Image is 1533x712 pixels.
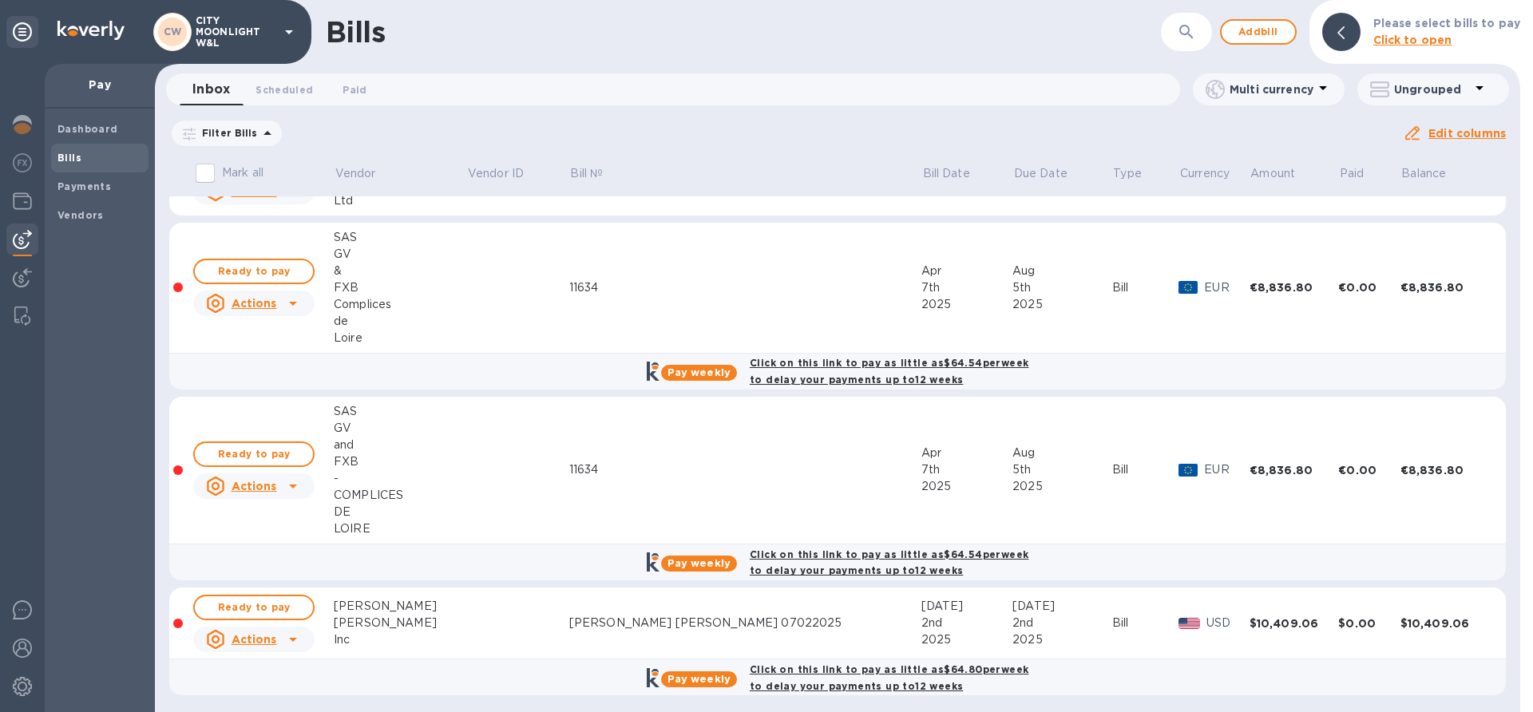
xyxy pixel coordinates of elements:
[921,279,1012,296] div: 7th
[1373,34,1452,46] b: Click to open
[334,487,466,504] div: COMPLICES
[667,366,731,378] b: Pay weekly
[334,296,466,313] div: Complices
[57,123,118,135] b: Dashboard
[334,453,466,470] div: FXB
[1012,631,1111,648] div: 2025
[1180,165,1230,182] p: Currency
[1113,165,1142,182] p: Type
[570,165,624,182] span: Bill №
[1113,165,1163,182] span: Type
[1206,615,1250,631] p: USD
[232,633,277,646] u: Actions
[334,229,466,246] div: SAS
[193,595,315,620] button: Ready to pay
[208,598,300,617] span: Ready to pay
[334,470,466,487] div: -
[1230,81,1313,97] p: Multi currency
[1373,17,1520,30] b: Please select bills to pay
[208,262,300,281] span: Ready to pay
[1400,279,1490,295] div: €8,836.80
[1204,461,1249,478] p: EUR
[1401,165,1467,182] span: Balance
[921,598,1012,615] div: [DATE]
[1012,296,1111,313] div: 2025
[334,313,466,330] div: de
[1250,165,1316,182] span: Amount
[667,557,731,569] b: Pay weekly
[334,437,466,453] div: and
[921,296,1012,313] div: 2025
[921,461,1012,478] div: 7th
[1014,165,1068,182] p: Due Date
[1012,615,1111,631] div: 2nd
[334,615,466,631] div: [PERSON_NAME]
[13,153,32,172] img: Foreign exchange
[569,615,921,631] div: [PERSON_NAME] [PERSON_NAME] 07022025
[334,263,466,279] div: &
[1250,279,1339,295] div: €8,836.80
[1340,165,1365,182] p: Paid
[334,420,466,437] div: GV
[1012,478,1111,495] div: 2025
[193,441,315,467] button: Ready to pay
[232,297,277,310] u: Actions
[1234,22,1282,42] span: Add bill
[1250,462,1339,478] div: €8,836.80
[921,631,1012,648] div: 2025
[222,164,263,181] p: Mark all
[255,81,313,98] span: Scheduled
[921,615,1012,631] div: 2nd
[57,21,125,40] img: Logo
[1012,461,1111,478] div: 5th
[1338,615,1400,631] div: $0.00
[1338,279,1400,295] div: €0.00
[193,259,315,284] button: Ready to pay
[334,330,466,346] div: Loire
[750,663,1028,692] b: Click on this link to pay as little as $64.80 per week to delay your payments up to 12 weeks
[334,598,466,615] div: [PERSON_NAME]
[1340,165,1385,182] span: Paid
[196,126,258,140] p: Filter Bills
[334,403,466,420] div: SAS
[57,209,104,221] b: Vendors
[468,165,545,182] span: Vendor ID
[164,26,182,38] b: CW
[208,445,300,464] span: Ready to pay
[569,279,921,296] div: 11634
[326,15,385,49] h1: Bills
[1178,618,1200,629] img: USD
[1012,598,1111,615] div: [DATE]
[921,445,1012,461] div: Apr
[1394,81,1470,97] p: Ungrouped
[57,152,81,164] b: Bills
[1220,19,1297,45] button: Addbill
[6,16,38,48] div: Unpin categories
[196,15,275,49] p: CITY MOONLIGHT W&L
[1250,615,1339,631] div: $10,409.06
[1014,165,1088,182] span: Due Date
[334,192,466,209] div: Ltd
[13,192,32,211] img: Wallets
[343,81,366,98] span: Paid
[1012,263,1111,279] div: Aug
[468,165,524,182] p: Vendor ID
[1250,165,1295,182] p: Amount
[1338,462,1400,478] div: €0.00
[1012,445,1111,461] div: Aug
[750,548,1028,577] b: Click on this link to pay as little as $64.54 per week to delay your payments up to 12 weeks
[334,246,466,263] div: GV
[1012,279,1111,296] div: 5th
[667,673,731,685] b: Pay weekly
[232,185,277,198] u: Actions
[335,165,376,182] p: Vendor
[570,165,603,182] p: Bill №
[921,478,1012,495] div: 2025
[923,165,991,182] span: Bill Date
[57,77,142,93] p: Pay
[1428,127,1506,140] u: Edit columns
[1112,279,1179,296] div: Bill
[1112,615,1179,631] div: Bill
[1400,462,1490,478] div: €8,836.80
